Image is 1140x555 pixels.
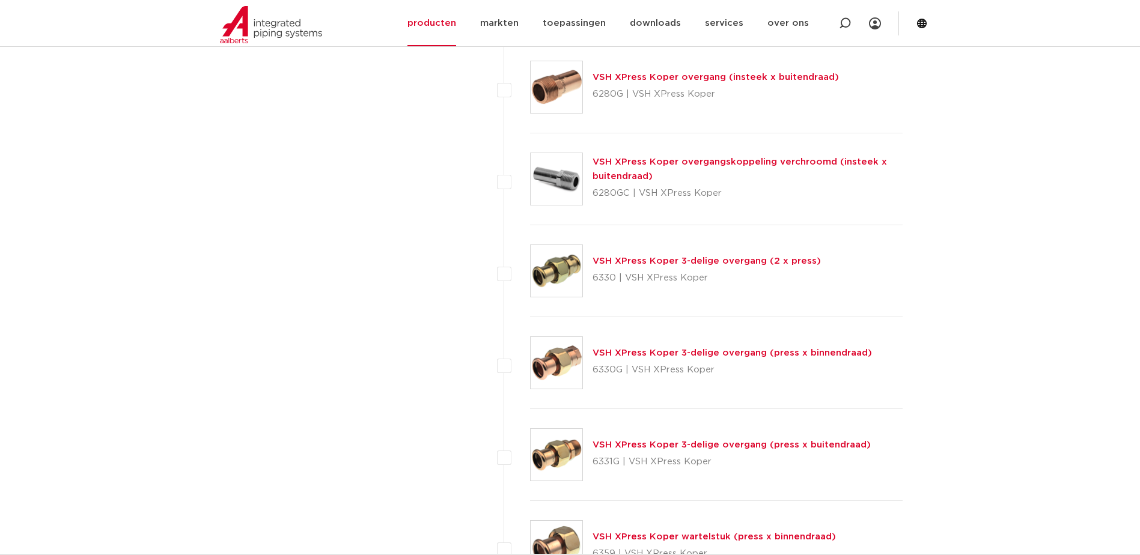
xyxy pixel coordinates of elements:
[593,532,836,541] a: VSH XPress Koper wartelstuk (press x binnendraad)
[593,268,821,288] p: 6330 | VSH XPress Koper
[593,348,872,357] a: VSH XPress Koper 3-delige overgang (press x binnendraad)
[593,360,872,380] p: 6330G | VSH XPress Koper
[593,256,821,265] a: VSH XPress Koper 3-delige overgang (2 x press)
[593,157,887,181] a: VSH XPress Koper overgangskoppeling verchroomd (insteek x buitendraad)
[531,337,582,389] img: Thumbnail for VSH XPress Koper 3-delige overgang (press x binnendraad)
[531,245,582,297] img: Thumbnail for VSH XPress Koper 3-delige overgang (2 x press)
[531,61,582,113] img: Thumbnail for VSH XPress Koper overgang (insteek x buitendraad)
[531,429,582,481] img: Thumbnail for VSH XPress Koper 3-delige overgang (press x buitendraad)
[531,153,582,205] img: Thumbnail for VSH XPress Koper overgangskoppeling verchroomd (insteek x buitendraad)
[593,440,871,449] a: VSH XPress Koper 3-delige overgang (press x buitendraad)
[593,73,839,82] a: VSH XPress Koper overgang (insteek x buitendraad)
[593,85,839,104] p: 6280G | VSH XPress Koper
[593,184,903,203] p: 6280GC | VSH XPress Koper
[593,452,871,472] p: 6331G | VSH XPress Koper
